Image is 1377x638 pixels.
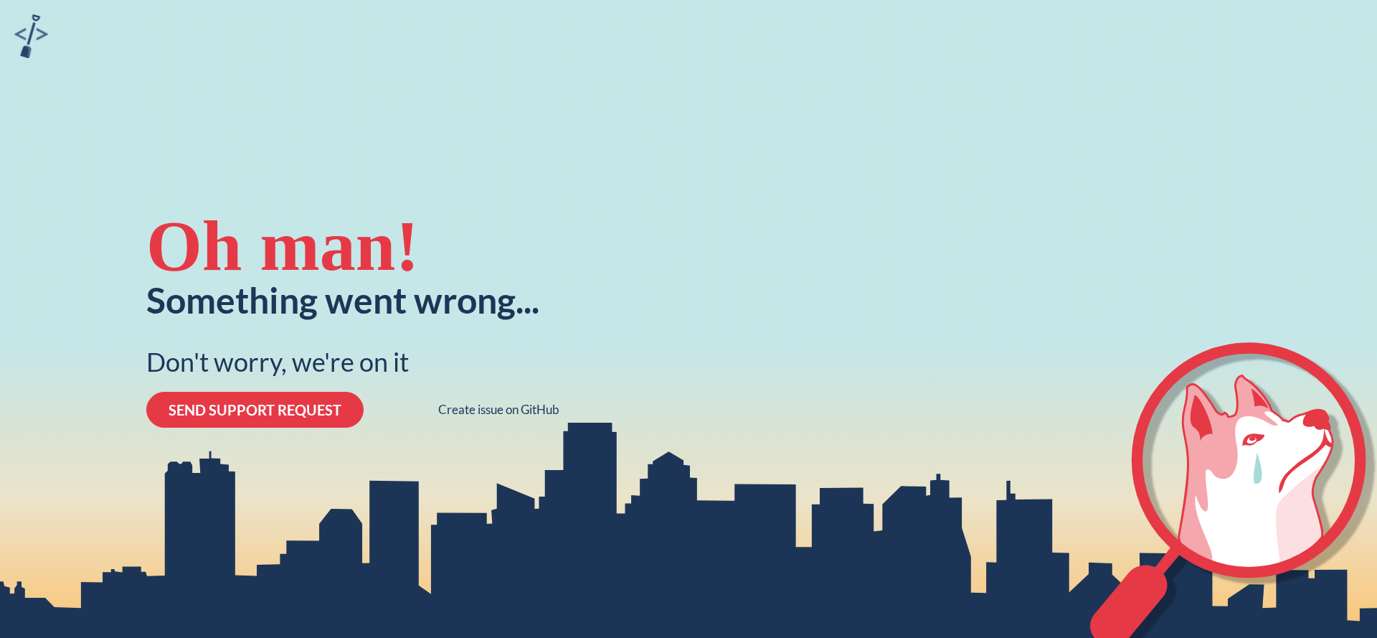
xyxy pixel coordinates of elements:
a: Create issue on GitHub [438,403,559,417]
div: Something went wrong... [146,282,539,318]
div: Don't worry, we're on it [146,347,409,377]
img: sandbox logo [14,14,48,58]
button: SEND SUPPORT REQUEST [146,392,364,428]
a: sandbox logo [14,14,48,62]
svg: crying-husky-2 [1090,342,1377,638]
div: Oh man! [146,210,420,282]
